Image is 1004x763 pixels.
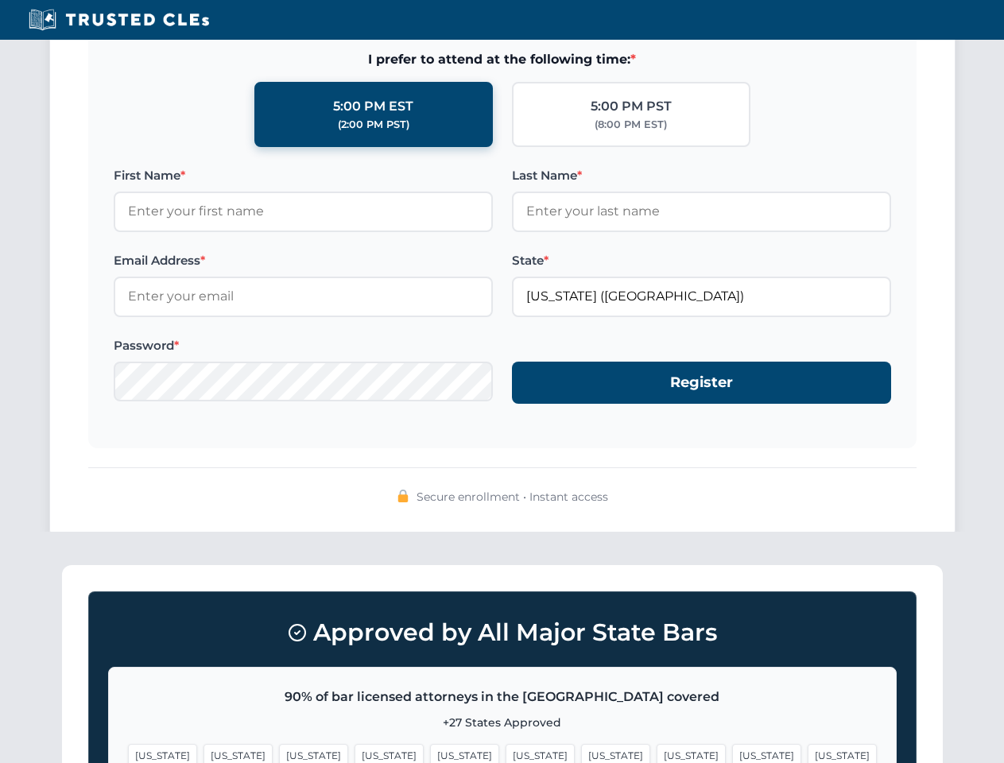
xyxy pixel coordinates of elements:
[114,251,493,270] label: Email Address
[114,192,493,231] input: Enter your first name
[114,49,891,70] span: I prefer to attend at the following time:
[338,117,409,133] div: (2:00 PM PST)
[512,251,891,270] label: State
[417,488,608,505] span: Secure enrollment • Instant access
[114,166,493,185] label: First Name
[114,336,493,355] label: Password
[512,166,891,185] label: Last Name
[114,277,493,316] input: Enter your email
[591,96,672,117] div: 5:00 PM PST
[512,277,891,316] input: Florida (FL)
[397,490,409,502] img: 🔒
[128,714,877,731] p: +27 States Approved
[512,362,891,404] button: Register
[128,687,877,707] p: 90% of bar licensed attorneys in the [GEOGRAPHIC_DATA] covered
[108,611,897,654] h3: Approved by All Major State Bars
[512,192,891,231] input: Enter your last name
[24,8,214,32] img: Trusted CLEs
[333,96,413,117] div: 5:00 PM EST
[595,117,667,133] div: (8:00 PM EST)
